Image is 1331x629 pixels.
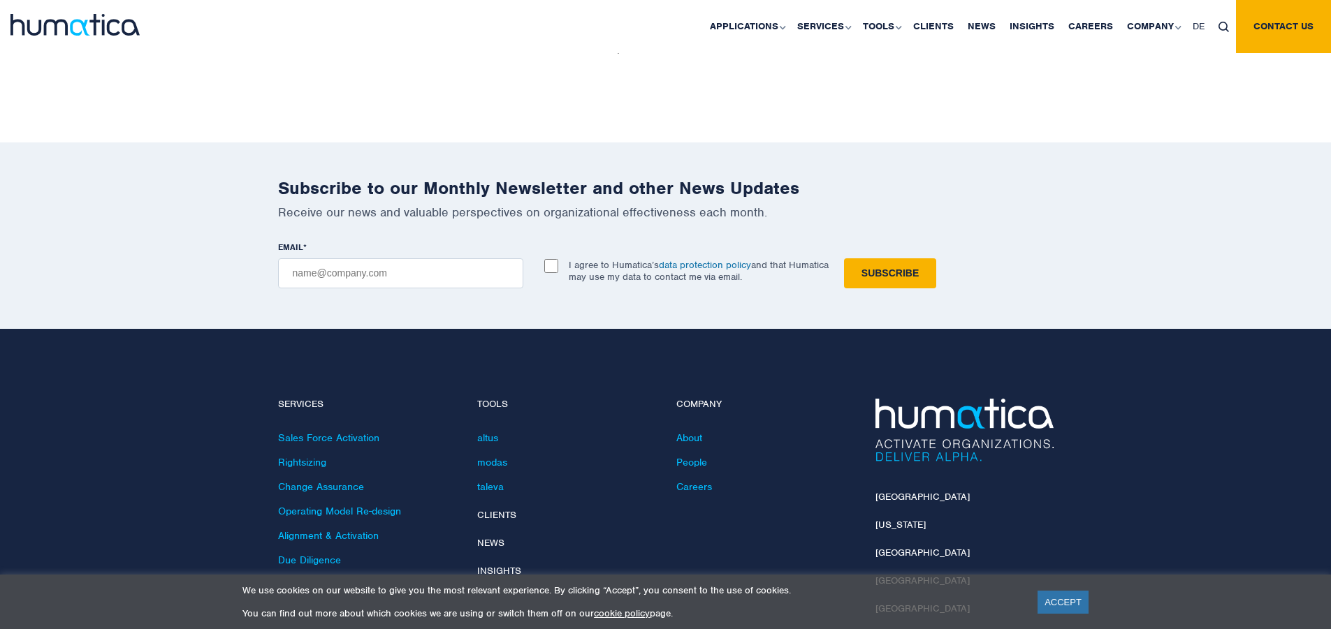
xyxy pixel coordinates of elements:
a: [US_STATE] [875,519,926,531]
img: Humatica [875,399,1054,461]
p: Receive our news and valuable perspectives on organizational effectiveness each month. [278,205,1054,220]
input: I agree to Humatica’sdata protection policyand that Humatica may use my data to contact me via em... [544,259,558,273]
a: ACCEPT [1038,591,1089,614]
a: [GEOGRAPHIC_DATA] [875,491,970,503]
span: EMAIL [278,242,303,253]
a: [GEOGRAPHIC_DATA] [875,547,970,558]
h4: Company [676,399,854,410]
img: logo [10,14,140,36]
a: News [477,537,504,549]
a: cookie policy [594,607,650,619]
h4: Services [278,399,456,410]
p: I agree to Humatica’s and that Humatica may use my data to contact me via email. [569,259,829,283]
h4: Tools [477,399,655,410]
a: About [676,431,702,444]
a: Operating Model Re-design [278,505,401,517]
a: modas [477,456,507,468]
input: name@company.com [278,258,523,288]
input: Subscribe [844,258,936,288]
a: Due Diligence [278,554,341,566]
a: People [676,456,707,468]
a: Change Assurance [278,480,364,493]
a: Insights [477,565,521,577]
a: data protection policy [659,259,751,271]
a: Careers [676,480,712,493]
p: We use cookies on our website to give you the most relevant experience. By clicking “Accept”, you... [242,584,1020,596]
p: You can find out more about which cookies we are using or switch them off on our page. [242,607,1020,619]
h2: Subscribe to our Monthly Newsletter and other News Updates [278,177,1054,199]
a: Alignment & Activation [278,529,379,542]
a: Clients [477,509,516,521]
a: Rightsizing [278,456,326,468]
a: taleva [477,480,504,493]
a: Sales Force Activation [278,431,379,444]
span: DE [1193,20,1205,32]
img: search_icon [1219,22,1229,32]
a: altus [477,431,498,444]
